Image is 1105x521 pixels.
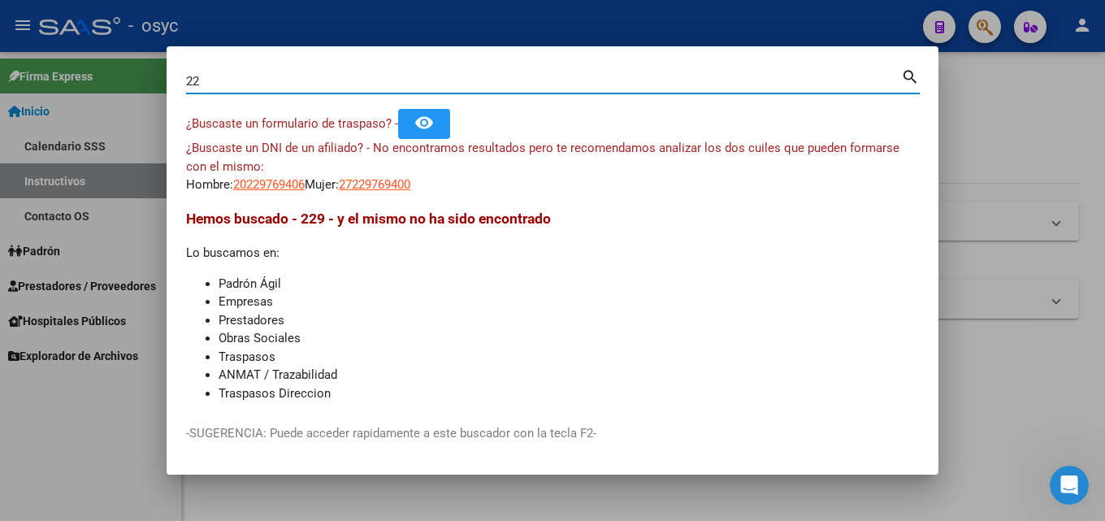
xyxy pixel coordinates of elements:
[219,384,919,403] li: Traspasos Direccion
[219,293,919,311] li: Empresas
[186,139,919,194] div: Hombre: Mujer:
[219,275,919,293] li: Padrón Ágil
[186,208,919,402] div: Lo buscamos en:
[1050,466,1089,505] iframe: Intercom live chat
[233,177,305,192] span: 20229769406
[186,211,551,227] span: Hemos buscado - 229 - y el mismo no ha sido encontrado
[219,311,919,330] li: Prestadores
[339,177,410,192] span: 27229769400
[414,113,434,132] mat-icon: remove_red_eye
[186,116,398,131] span: ¿Buscaste un formulario de traspaso? -
[186,141,899,174] span: ¿Buscaste un DNI de un afiliado? - No encontramos resultados pero te recomendamos analizar los do...
[219,329,919,348] li: Obras Sociales
[186,424,919,443] p: -SUGERENCIA: Puede acceder rapidamente a este buscador con la tecla F2-
[219,348,919,367] li: Traspasos
[219,366,919,384] li: ANMAT / Trazabilidad
[901,66,920,85] mat-icon: search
